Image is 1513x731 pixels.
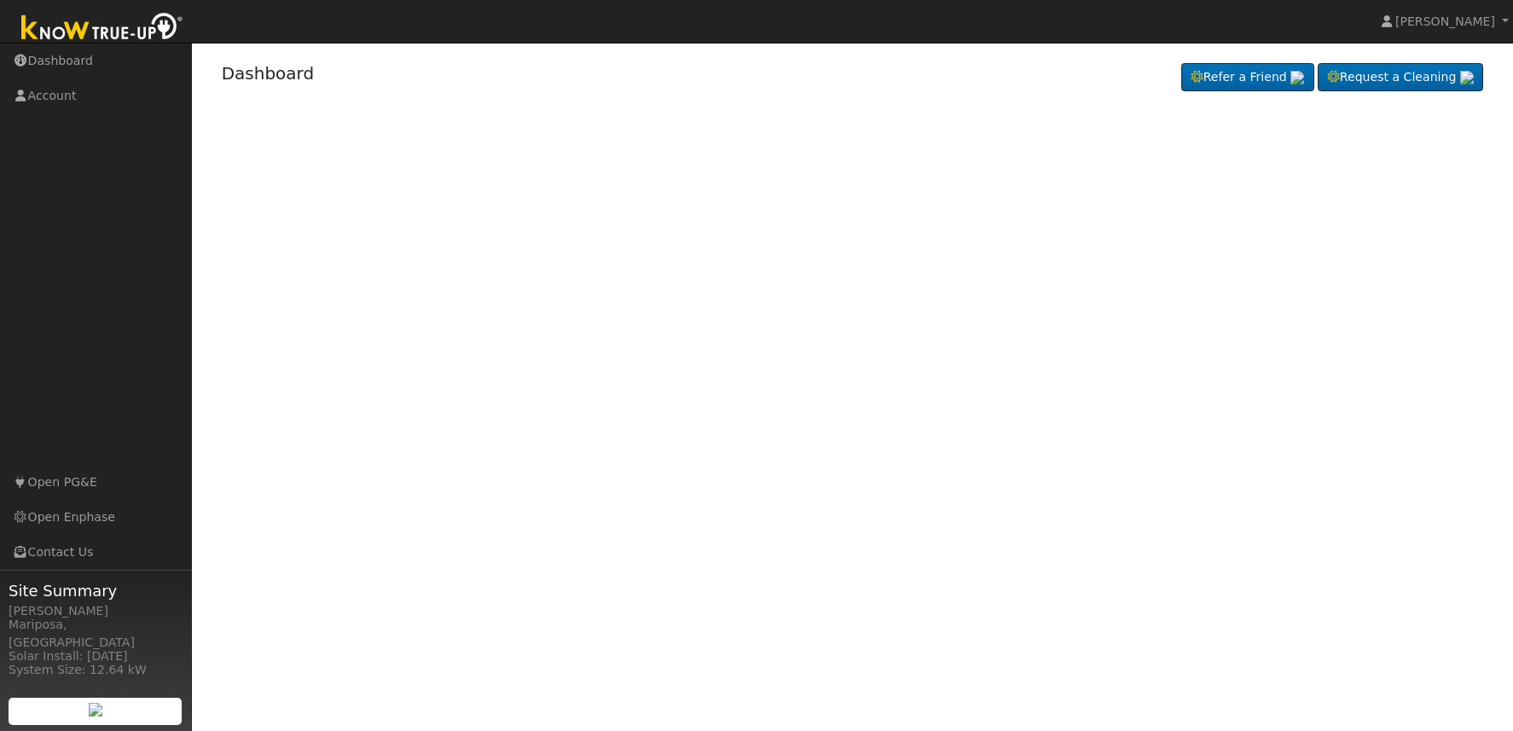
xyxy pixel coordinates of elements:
[9,602,183,620] div: [PERSON_NAME]
[9,616,183,652] div: Mariposa, [GEOGRAPHIC_DATA]
[1460,71,1474,84] img: retrieve
[9,647,183,665] div: Solar Install: [DATE]
[1181,63,1314,92] a: Refer a Friend
[1290,71,1304,84] img: retrieve
[89,703,102,716] img: retrieve
[13,9,192,48] img: Know True-Up
[1318,63,1483,92] a: Request a Cleaning
[222,63,315,84] a: Dashboard
[9,661,183,679] div: System Size: 12.64 kW
[1395,15,1495,28] span: [PERSON_NAME]
[9,579,183,602] span: Site Summary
